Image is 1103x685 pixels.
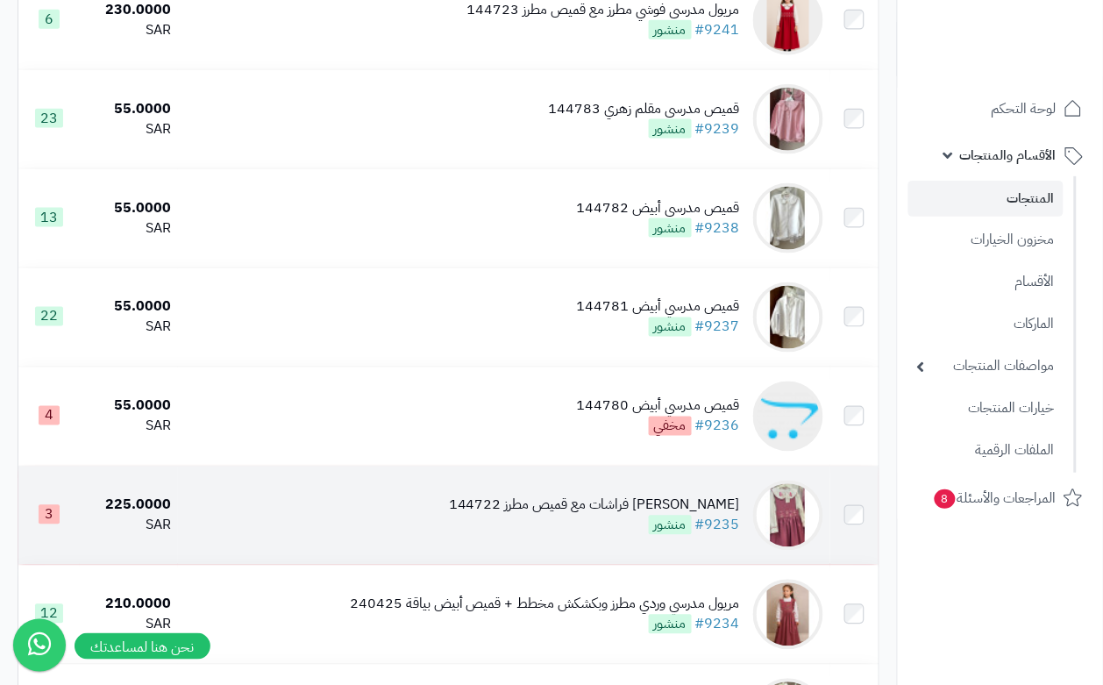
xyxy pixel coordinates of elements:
[87,20,172,40] div: SAR
[753,282,823,353] img: قميص مدرسي أبيض 144781
[649,516,692,535] span: منشور
[695,416,740,437] a: #9236
[753,580,823,650] img: مريول مدرسي وردي مطرز وبكشكش مخطط + قميص أبيض بياقة 240425
[35,307,63,326] span: 22
[39,505,60,524] span: 3
[449,496,740,516] div: [PERSON_NAME] فراشات مع قميص مطرز 144722
[649,417,692,436] span: مخفي
[908,477,1092,519] a: المراجعات والأسئلة8
[87,516,172,536] div: SAR
[753,481,823,551] img: مريول مدرسي وردي مطرز فراشات مع قميص مطرز 144722
[649,20,692,39] span: منشور
[87,318,172,338] div: SAR
[753,382,823,452] img: قميص مدرسي أبيض 144780
[35,208,63,227] span: 13
[908,263,1064,301] a: الأقسام
[695,515,740,536] a: #9235
[549,99,740,119] div: قميص مدرسي مقلم زهري 144783
[992,96,1057,121] span: لوحة التحكم
[577,396,740,417] div: قميص مدرسي أبيض 144780
[577,198,740,218] div: قميص مدرسي أبيض 144782
[87,119,172,139] div: SAR
[87,218,172,239] div: SAR
[87,297,172,318] div: 55.0000
[577,297,740,318] div: قميص مدرسي أبيض 144781
[87,198,172,218] div: 55.0000
[908,389,1064,427] a: خيارات المنتجات
[39,10,60,29] span: 6
[933,486,1057,510] span: المراجعات والأسئلة
[649,615,692,634] span: منشور
[87,496,172,516] div: 225.0000
[695,218,740,239] a: #9238
[649,218,692,238] span: منشور
[87,99,172,119] div: 55.0000
[908,347,1064,385] a: مواصفات المنتجات
[35,604,63,624] span: 12
[753,183,823,253] img: قميص مدرسي أبيض 144782
[649,119,692,139] span: منشور
[984,15,1086,52] img: logo-2.png
[649,318,692,337] span: منشور
[908,221,1064,259] a: مخزون الخيارات
[695,19,740,40] a: #9241
[87,417,172,437] div: SAR
[695,614,740,635] a: #9234
[695,317,740,338] a: #9237
[87,396,172,417] div: 55.0000
[960,143,1057,168] span: الأقسام والمنتجات
[39,406,60,425] span: 4
[908,432,1064,469] a: الملفات الرقمية
[908,88,1092,130] a: لوحة التحكم
[87,615,172,635] div: SAR
[753,84,823,154] img: قميص مدرسي مقلم زهري 144783
[350,595,740,615] div: مريول مدرسي وردي مطرز وبكشكش مخطط + قميص أبيض بياقة 240425
[908,305,1064,343] a: الماركات
[695,118,740,139] a: #9239
[35,109,63,128] span: 23
[934,489,957,510] span: 8
[908,181,1064,217] a: المنتجات
[87,595,172,615] div: 210.0000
